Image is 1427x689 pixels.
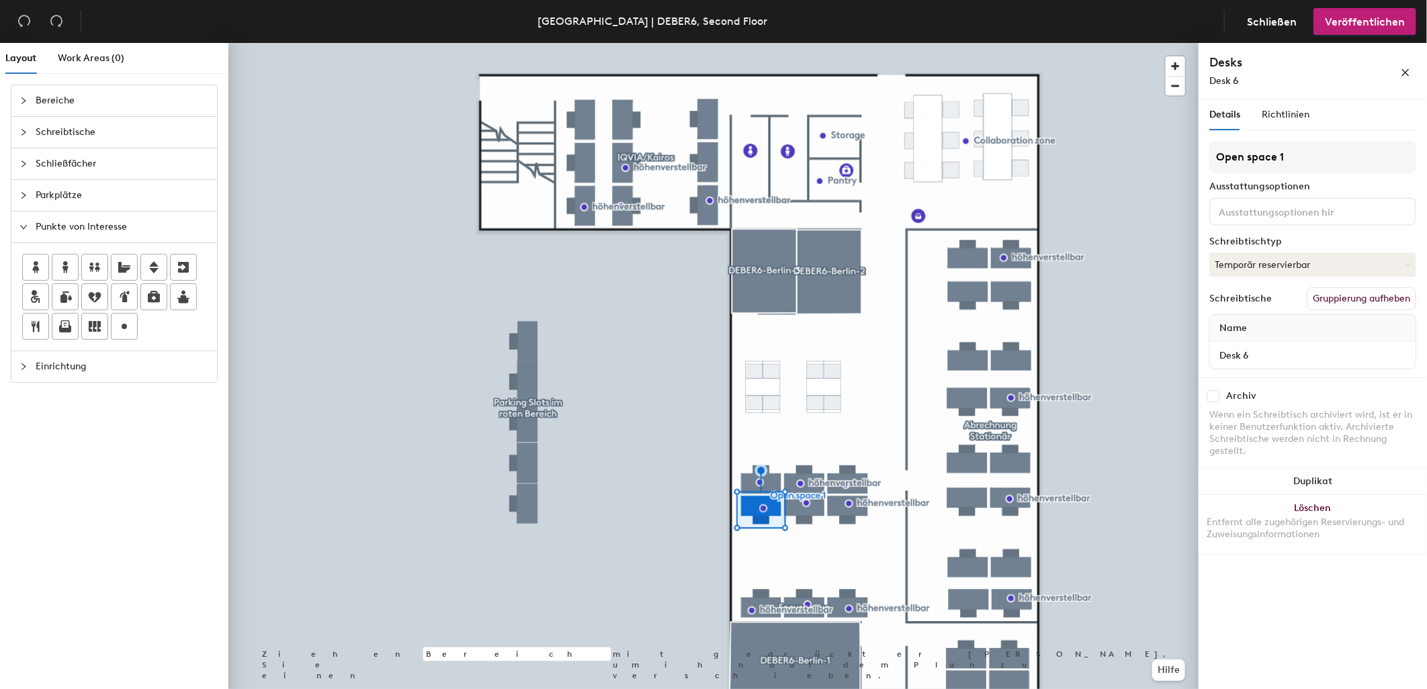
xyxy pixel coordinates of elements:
button: Duplikat [1199,468,1427,495]
span: Work Areas (0) [58,52,124,64]
button: LöschenEntfernt alle zugehörigen Reservierungs- und Zuweisungsinformationen [1199,495,1427,554]
div: Wenn ein Schreibtisch archiviert wird, ist er in keiner Benutzerfunktion aktiv. Archivierte Schre... [1209,409,1416,457]
span: collapsed [19,97,28,105]
span: expanded [19,223,28,231]
button: Gruppierung aufheben [1307,287,1416,310]
span: Schreibtische [36,117,209,148]
div: Schreibtische [1209,293,1272,304]
input: Unbenannter Schreibtisch [1213,346,1413,365]
span: Punkte von Interesse [36,212,209,242]
div: Schreibtischtyp [1209,236,1416,247]
span: Bereiche [36,85,209,116]
button: Hilfe [1152,659,1185,681]
span: Einrichtung [36,351,209,382]
span: Layout [5,52,36,64]
span: undo [17,14,31,28]
span: collapsed [19,160,28,168]
div: [GEOGRAPHIC_DATA] | DEBER6, Second Floor [538,13,768,30]
span: Richtlinien [1262,109,1309,120]
span: Desk 6 [1209,75,1238,87]
h4: Desks [1209,54,1357,71]
span: Veröffentlichen [1325,15,1405,28]
button: Wiederherstellen (⌘ + ⇧ + Z) [43,8,70,35]
input: Ausstattungsoptionen hinzufügen [1216,203,1337,219]
span: Schließen [1247,15,1297,28]
span: Name [1213,316,1254,340]
span: Parkplätze [36,180,209,211]
div: Entfernt alle zugehörigen Reservierungs- und Zuweisungsinformationen [1207,516,1419,541]
div: Ausstattungsoptionen [1209,181,1416,192]
button: Temporär reservierbar [1209,252,1416,277]
span: collapsed [19,128,28,136]
span: close [1401,68,1410,77]
span: collapsed [19,191,28,199]
div: Archiv [1226,391,1256,402]
span: collapsed [19,363,28,371]
span: Schließfächer [36,148,209,179]
button: Veröffentlichen [1313,8,1416,35]
button: Schließen [1236,8,1308,35]
span: Details [1209,109,1240,120]
button: Rückgängig (⌘ + Z) [11,8,38,35]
